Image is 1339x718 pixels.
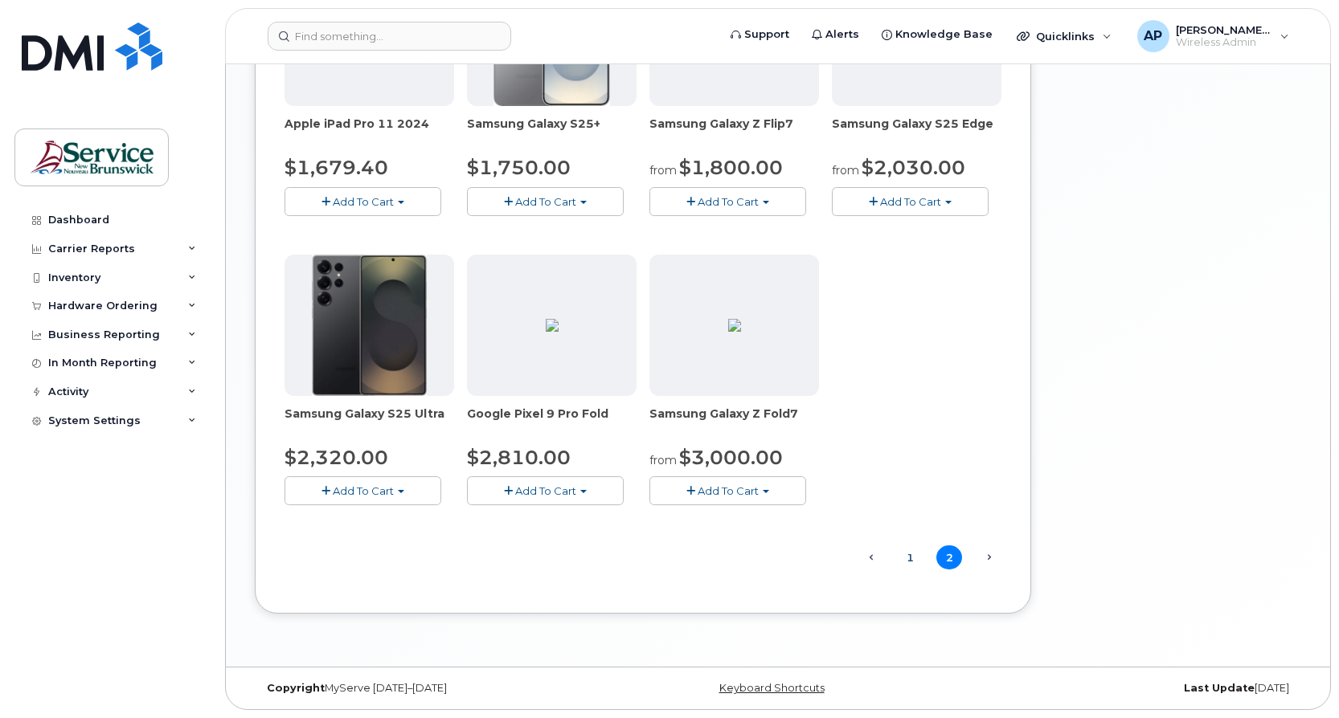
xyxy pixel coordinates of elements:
[952,682,1301,695] div: [DATE]
[895,27,993,43] span: Knowledge Base
[1126,20,1300,52] div: Arseneau, Pierre-Luc (PETL/EPFT)
[719,682,825,694] a: Keyboard Shortcuts
[467,406,637,438] div: Google Pixel 9 Pro Fold
[649,187,806,215] button: Add To Cart
[936,545,962,570] span: 2
[744,27,789,43] span: Support
[267,682,325,694] strong: Copyright
[1144,27,1162,46] span: AP
[333,195,394,208] span: Add To Cart
[467,446,571,469] span: $2,810.00
[333,484,394,497] span: Add To Cart
[728,319,741,332] img: 81CDF7B8-EB83-4E74-8C9B-B05B504F06E1.png
[268,22,511,51] input: Find something...
[832,163,859,177] small: from
[1176,36,1272,49] span: Wireless Admin
[832,187,989,215] button: Add To Cart
[897,545,923,570] a: 1
[649,116,819,148] div: Samsung Galaxy Z Flip7
[1184,682,1255,694] strong: Last Update
[467,187,624,215] button: Add To Cart
[649,163,677,177] small: from
[649,406,819,438] div: Samsung Galaxy Z Fold7
[801,18,870,51] a: Alerts
[698,484,759,497] span: Add To Cart
[698,195,759,208] span: Add To Cart
[467,116,637,148] div: Samsung Galaxy S25+
[825,27,859,43] span: Alerts
[255,682,604,695] div: MyServe [DATE]–[DATE]
[832,116,1001,148] div: Samsung Galaxy S25 Edge
[976,547,1001,568] span: Next →
[719,18,801,51] a: Support
[870,18,1004,51] a: Knowledge Base
[1176,23,1272,36] span: [PERSON_NAME] (PETL/EPFT)
[285,187,441,215] button: Add To Cart
[679,446,783,469] span: $3,000.00
[285,476,441,504] button: Add To Cart
[862,156,965,179] span: $2,030.00
[285,156,388,179] span: $1,679.40
[880,195,941,208] span: Add To Cart
[285,406,454,438] div: Samsung Galaxy S25 Ultra
[285,116,454,148] div: Apple iPad Pro 11 2024
[649,476,806,504] button: Add To Cart
[467,476,624,504] button: Add To Cart
[649,453,677,467] small: from
[1036,30,1095,43] span: Quicklinks
[1005,20,1123,52] div: Quicklinks
[467,156,571,179] span: $1,750.00
[515,484,576,497] span: Add To Cart
[546,319,559,332] img: 578BE584-2748-446C-802C-E46FBEA8A53E.png
[515,195,576,208] span: Add To Cart
[312,255,427,396] img: S25ultra.png
[285,446,388,469] span: $2,320.00
[858,547,883,568] a: ← Previous
[679,156,783,179] span: $1,800.00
